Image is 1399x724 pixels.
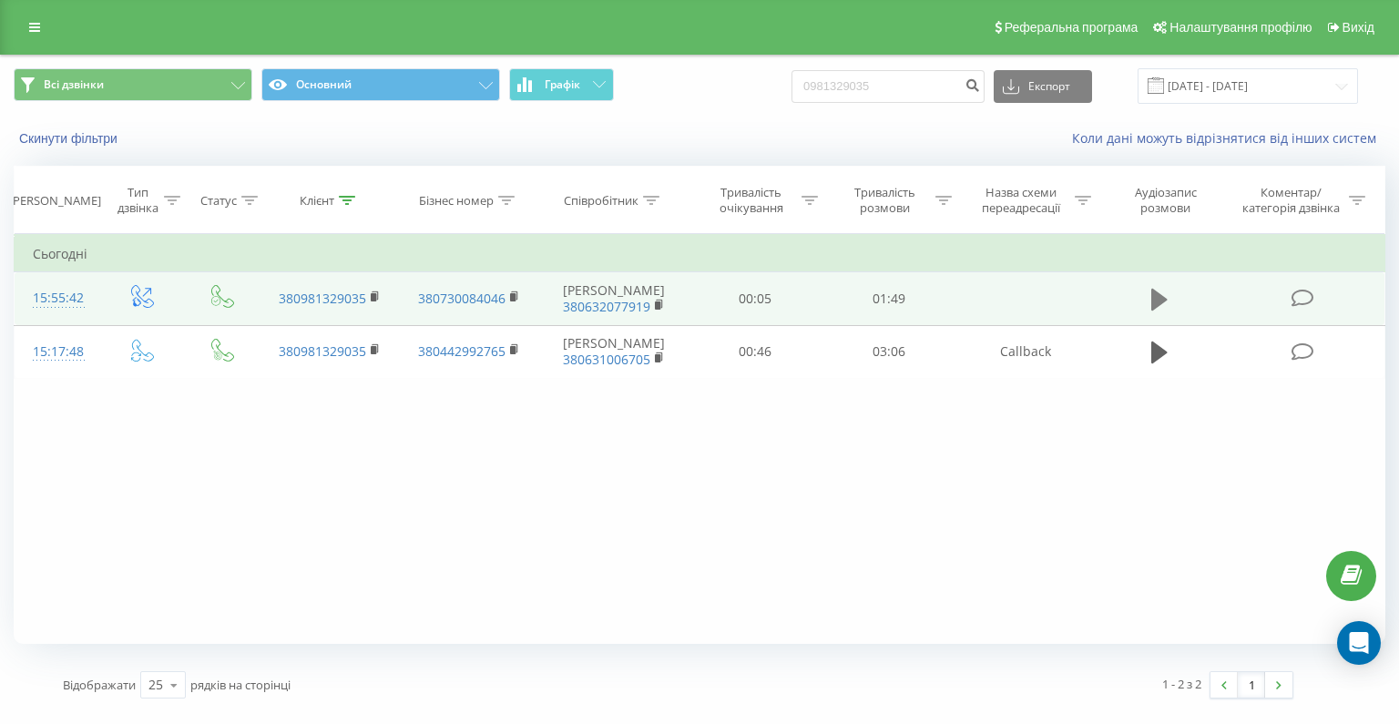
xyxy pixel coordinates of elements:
span: Вихід [1343,20,1374,35]
div: Open Intercom Messenger [1337,621,1381,665]
td: 01:49 [822,272,956,325]
div: Тривалість очікування [705,185,797,216]
button: Експорт [994,70,1092,103]
a: Коли дані можуть відрізнятися вiд інших систем [1072,129,1385,147]
button: Графік [509,68,614,101]
div: Співробітник [564,193,638,209]
button: Всі дзвінки [14,68,252,101]
div: Статус [200,193,237,209]
td: [PERSON_NAME] [538,325,689,378]
button: Основний [261,68,500,101]
td: 00:46 [689,325,822,378]
div: Тривалість розмови [839,185,931,216]
div: Коментар/категорія дзвінка [1238,185,1344,216]
span: Реферальна програма [1005,20,1139,35]
div: 15:55:42 [33,280,82,316]
span: Всі дзвінки [44,77,104,92]
div: 1 - 2 з 2 [1162,675,1201,693]
div: Назва схеми переадресації [973,185,1070,216]
div: 25 [148,676,163,694]
span: Налаштування профілю [1169,20,1312,35]
span: Відображати [63,677,136,693]
div: [PERSON_NAME] [9,193,101,209]
a: 380632077919 [563,298,650,315]
div: Тип дзвінка [116,185,159,216]
div: Аудіозапис розмови [1112,185,1220,216]
button: Скинути фільтри [14,130,127,147]
input: Пошук за номером [791,70,985,103]
a: 1 [1238,672,1265,698]
a: 380981329035 [279,342,366,360]
div: Клієнт [300,193,334,209]
td: 03:06 [822,325,956,378]
a: 380981329035 [279,290,366,307]
a: 380730084046 [418,290,505,307]
a: 380442992765 [418,342,505,360]
div: 15:17:48 [33,334,82,370]
td: Сьогодні [15,236,1385,272]
td: 00:05 [689,272,822,325]
a: 380631006705 [563,351,650,368]
span: Графік [545,78,580,91]
span: рядків на сторінці [190,677,291,693]
td: [PERSON_NAME] [538,272,689,325]
td: Callback [956,325,1096,378]
div: Бізнес номер [419,193,494,209]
